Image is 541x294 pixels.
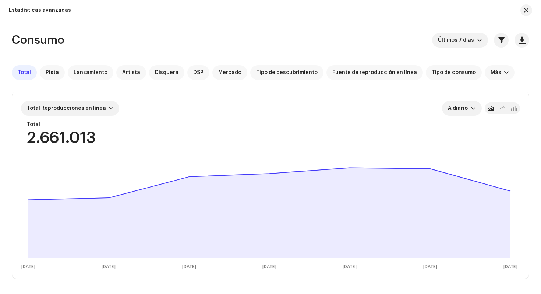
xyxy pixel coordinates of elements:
text: [DATE] [423,265,437,269]
span: Tipo de consumo [432,70,476,76]
text: [DATE] [503,265,517,269]
text: [DATE] [182,265,196,269]
span: A diario [448,101,471,116]
span: DSP [193,70,204,76]
span: Últimos 7 días [438,33,477,48]
span: Tipo de descubrimiento [256,70,318,76]
text: [DATE] [343,265,357,269]
span: Artista [122,70,140,76]
div: Más [491,70,501,76]
span: Fuente de reproducción en línea [332,70,417,76]
div: dropdown trigger [471,101,476,116]
span: Mercado [218,70,241,76]
text: [DATE] [262,265,276,269]
div: dropdown trigger [477,33,482,48]
span: Disquera [155,70,178,76]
